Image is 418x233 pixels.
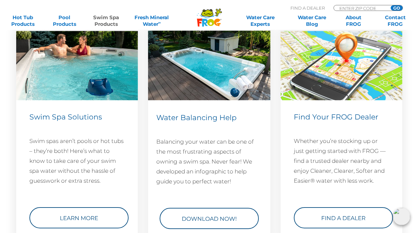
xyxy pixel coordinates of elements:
[296,14,328,27] a: Water CareBlog
[132,14,172,27] a: Fresh MineralWater∞
[234,14,286,27] a: Water CareExperts
[294,207,393,228] a: Find a Dealer
[148,31,270,100] img: water-balancing-help-swim-spa
[90,14,122,27] a: Swim SpaProducts
[29,136,125,186] p: Swim spas aren’t pools or hot tubs – they’re both! Here’s what to know to take care of your swim ...
[339,5,383,11] input: Zip Code Form
[29,113,102,121] span: Swim Spa Solutions
[294,136,389,186] p: Whether you’re stocking up or just getting started with FROG — find a trusted dealer nearby and e...
[156,113,237,122] span: Water Balancing Help
[29,207,129,228] a: Learn More
[7,14,39,27] a: Hot TubProducts
[156,137,262,186] p: Balancing your water can be one of the most frustrating aspects of owning a swim spa. Never fear!...
[391,5,402,11] input: GO
[158,20,161,25] sup: ∞
[379,14,411,27] a: ContactFROG
[160,208,259,229] a: Download Now!
[48,14,81,27] a: PoolProducts
[281,31,402,100] img: Find a Dealer Image (546 x 310 px)
[294,113,378,121] span: Find Your FROG Dealer
[290,5,325,11] p: Find A Dealer
[337,14,370,27] a: AboutFROG
[16,31,138,100] img: swim-spa-solutions-v3
[393,208,410,225] img: openIcon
